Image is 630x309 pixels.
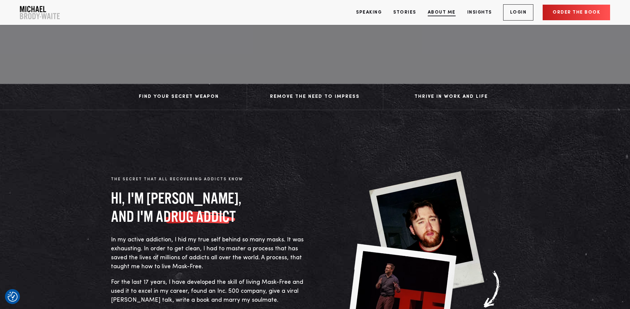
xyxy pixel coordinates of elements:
[111,176,309,182] p: THE SECRET THAT ALL RECOVERING ADDICTS KNOW
[254,92,376,102] div: Remove The Need to Impress
[118,92,240,102] div: Find Your Secret Weapon
[543,5,610,20] a: Order the book
[503,4,534,21] a: Login
[163,207,236,225] span: drug addict
[111,237,304,270] span: In my active addiction, I hid my true self behind so many masks. It was exhausting. In order to g...
[20,6,60,19] a: Company Logo Company Logo
[111,279,303,303] span: For the last 17 years, I have developed the skill of living Mask-Free and used it to excel in my ...
[8,292,18,302] img: Revisit consent button
[390,92,513,102] div: Thrive in Work and Life
[111,189,309,225] h2: Hi, I'm [PERSON_NAME], and I'm a
[20,6,60,19] img: Company Logo
[8,292,18,302] button: Consent Preferences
